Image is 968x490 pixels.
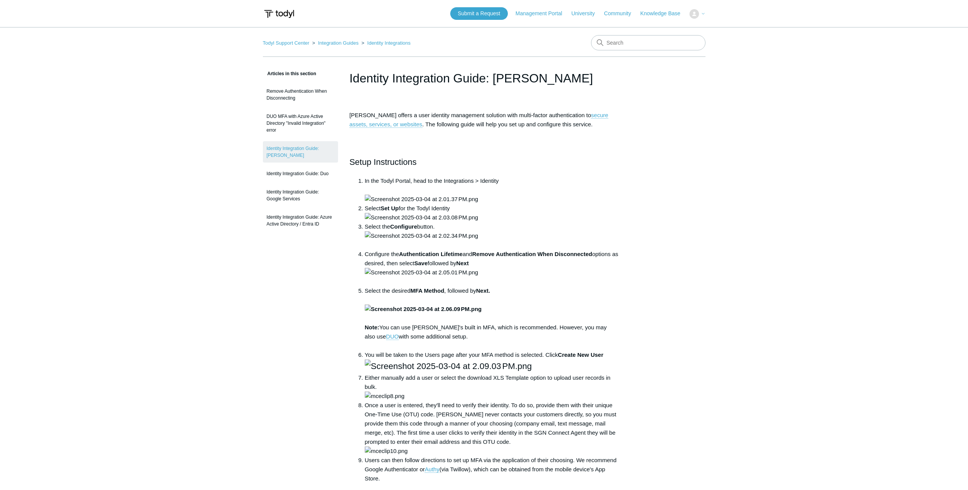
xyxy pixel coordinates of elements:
[350,69,619,87] h1: Identity Integration Guide: Todyl
[365,350,619,373] li: You will be taken to the Users page after your MFA method is selected. Click
[263,7,295,21] img: Todyl Support Center Help Center home page
[380,205,399,211] strong: Set Up
[411,287,445,294] strong: MFA Method
[472,251,592,257] strong: Remove Authentication When Disconnected
[390,223,417,230] strong: Configure
[365,401,619,456] li: Once a user is entered, they'll need to verify their identity. To do so, provide them with their ...
[591,35,705,50] input: Search
[365,222,619,250] li: Select the button.
[350,155,619,169] h2: Setup Instructions
[365,305,482,314] img: Screenshot 2025-03-04 at 2.06.09 PM.png
[318,40,358,46] a: Integration Guides
[263,71,316,76] span: Articles in this section
[365,359,532,373] img: Screenshot 2025-03-04 at 2.09.03 PM.png
[456,260,469,266] strong: Next
[365,231,478,240] img: Screenshot 2025-03-04 at 2.02.34 PM.png
[365,213,478,222] img: Screenshot 2025-03-04 at 2.03.08 PM.png
[365,195,478,204] img: Screenshot 2025-03-04 at 2.01.37 PM.png
[263,185,338,206] a: Identity Integration Guide: Google Services
[350,111,619,129] p: [PERSON_NAME] offers a user identity management solution with multi-factor authentication to . Th...
[311,40,360,46] li: Integration Guides
[365,457,617,472] span: Users can then follow directions to set up MFA via the application of their choosing. We recommen...
[365,268,478,277] img: Screenshot 2025-03-04 at 2.05.01 PM.png
[263,141,338,163] a: Identity Integration Guide: [PERSON_NAME]
[386,333,399,340] a: DUO
[515,10,570,18] a: Management Portal
[263,40,311,46] li: Todyl Support Center
[263,84,338,105] a: Remove Authentication When Disconnecting
[365,446,408,456] img: mceclip10.png
[367,40,411,46] a: Identity Integrations
[414,260,428,266] strong: Save
[604,10,639,18] a: Community
[263,109,338,137] a: DUO MFA with Azure Active Directory "Invalid Integration" error
[365,250,619,286] li: Configure the and options as desired, then select followed by
[365,392,404,401] img: mceclip8.png
[365,373,619,401] li: Either manually add a user or select the download XLS Template option to upload user records in b...
[365,176,619,204] li: In the Todyl Portal, head to the Integrations > Identity
[365,324,379,330] strong: Note:
[263,210,338,231] a: Identity Integration Guide: Azure Active Directory / Entra ID
[571,10,602,18] a: University
[365,204,619,222] li: Select for the Todyl Identity
[640,10,688,18] a: Knowledge Base
[365,466,605,482] span: (via Twillow), which can be obtained from the mobile device's App Store.
[425,466,439,473] a: Authy
[365,286,619,350] li: Select the desired , followed by You can use [PERSON_NAME]'s built in MFA, which is recommended. ...
[263,40,309,46] a: Todyl Support Center
[263,166,338,181] a: Identity Integration Guide: Duo
[365,287,490,312] strong: Next.
[450,7,508,20] a: Submit a Request
[360,40,411,46] li: Identity Integrations
[558,351,603,358] strong: Create New User
[399,251,463,257] strong: Authentication Lifetime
